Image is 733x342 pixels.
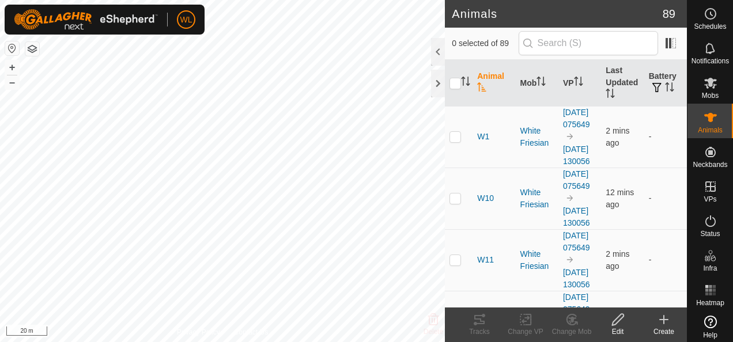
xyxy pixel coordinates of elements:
[565,255,575,264] img: to
[177,327,220,337] a: Privacy Policy
[644,106,687,168] td: -
[473,60,515,107] th: Animal
[180,14,192,26] span: WL
[563,231,590,252] a: [DATE] 075649
[595,326,641,337] div: Edit
[5,41,19,55] button: Reset Map
[234,327,268,337] a: Contact Us
[702,92,719,99] span: Mobs
[641,326,687,337] div: Create
[563,145,590,166] a: [DATE] 130056
[5,75,19,89] button: –
[665,84,674,93] p-sorticon: Activate to sort
[563,292,590,314] a: [DATE] 075649
[477,254,494,266] span: W11
[601,60,644,107] th: Last Updated
[520,125,554,149] div: White Friesian
[606,126,629,147] span: 1 Sept 2025, 1:08 pm
[456,326,502,337] div: Tracks
[563,206,590,227] a: [DATE] 130056
[574,78,583,88] p-sorticon: Activate to sort
[536,78,546,88] p-sorticon: Activate to sort
[606,90,615,100] p-sorticon: Activate to sort
[704,196,716,203] span: VPs
[703,265,717,272] span: Infra
[694,23,726,30] span: Schedules
[606,188,634,209] span: 1 Sept 2025, 12:58 pm
[520,187,554,211] div: White Friesian
[25,42,39,56] button: Map Layers
[700,230,720,237] span: Status
[693,161,727,168] span: Neckbands
[477,192,494,204] span: W10
[696,299,724,306] span: Heatmap
[452,7,663,21] h2: Animals
[519,31,658,55] input: Search (S)
[477,131,489,143] span: W1
[520,248,554,272] div: White Friesian
[644,60,687,107] th: Battery
[563,169,590,191] a: [DATE] 075649
[461,78,470,88] p-sorticon: Activate to sort
[563,268,590,289] a: [DATE] 130056
[5,60,19,74] button: +
[703,332,717,339] span: Help
[558,60,601,107] th: VP
[606,249,629,271] span: 1 Sept 2025, 1:08 pm
[516,60,558,107] th: Mob
[663,5,675,22] span: 89
[692,58,729,64] span: Notifications
[565,193,575,203] img: to
[502,326,549,337] div: Change VP
[698,127,723,134] span: Animals
[644,168,687,229] td: -
[563,108,590,129] a: [DATE] 075649
[549,326,595,337] div: Change Mob
[644,229,687,291] td: -
[14,9,158,30] img: Gallagher Logo
[452,37,518,50] span: 0 selected of 89
[477,84,486,93] p-sorticon: Activate to sort
[565,132,575,141] img: to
